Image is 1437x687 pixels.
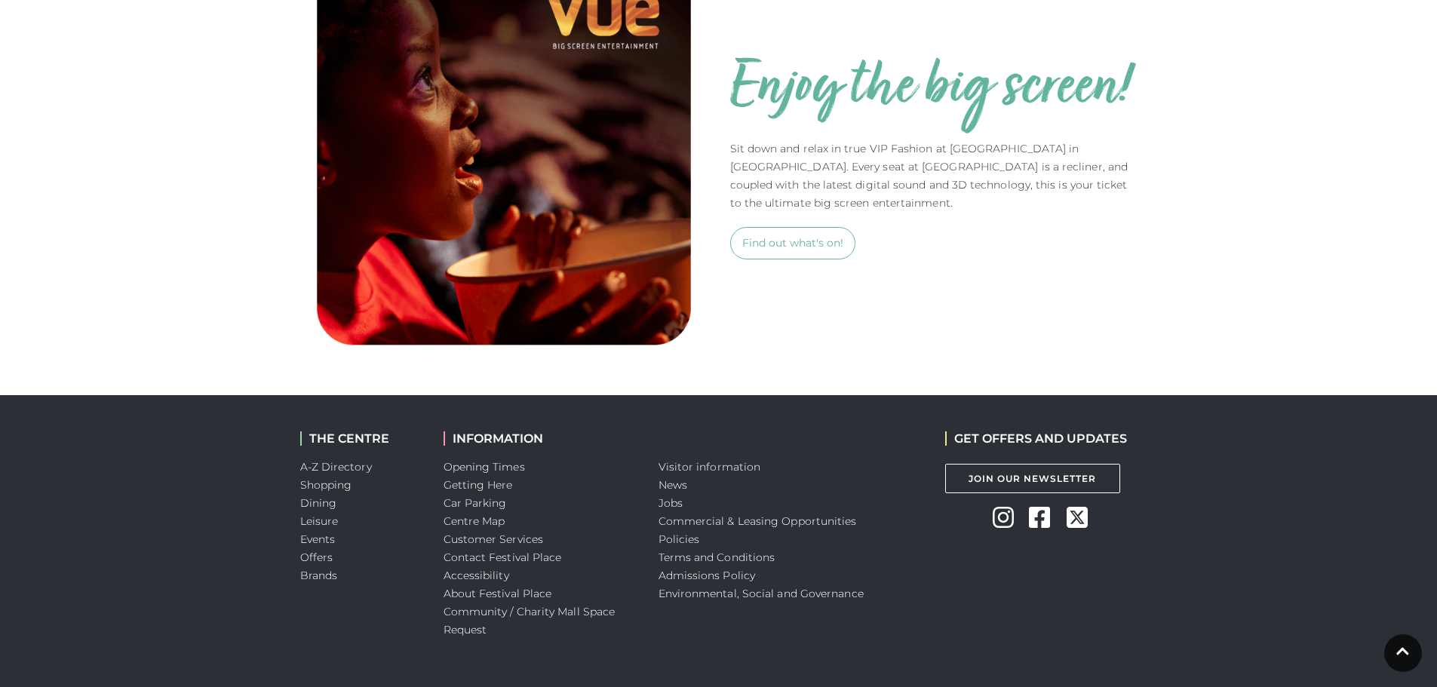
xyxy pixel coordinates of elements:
a: Offers [300,551,333,564]
a: Opening Times [444,460,525,474]
a: A-Z Directory [300,460,372,474]
p: Sit down and relax in true VIP Fashion at [GEOGRAPHIC_DATA] in [GEOGRAPHIC_DATA]. Every seat at [... [730,140,1138,212]
a: Jobs [659,496,683,510]
a: Customer Services [444,532,544,546]
a: Terms and Conditions [659,551,775,564]
a: Contact Festival Place [444,551,562,564]
a: Dining [300,496,337,510]
a: Centre Map [444,514,505,528]
a: Visitor information [659,460,761,474]
h2: GET OFFERS AND UPDATES [945,431,1127,446]
a: Accessibility [444,569,509,582]
a: Events [300,532,336,546]
a: Brands [300,569,338,582]
a: Environmental, Social and Governance [659,587,864,600]
a: Commercial & Leasing Opportunities [659,514,857,528]
a: Community / Charity Mall Space Request [444,605,616,636]
h2: THE CENTRE [300,431,421,446]
a: Admissions Policy [659,569,756,582]
a: About Festival Place [444,587,552,600]
a: Shopping [300,478,352,492]
h2: Enjoy the big screen! [730,52,1131,124]
a: Join Our Newsletter [945,464,1120,493]
a: Getting Here [444,478,513,492]
a: Car Parking [444,496,507,510]
a: News [659,478,687,492]
h2: INFORMATION [444,431,636,446]
a: Leisure [300,514,339,528]
a: Policies [659,532,700,546]
a: Find out what's on! [730,227,855,259]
